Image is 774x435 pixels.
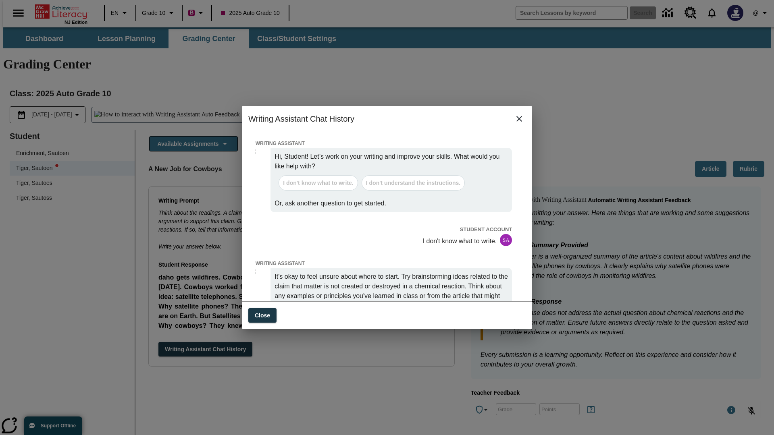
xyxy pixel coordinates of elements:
[3,48,118,70] p: The student's response does not demonstrate any strengths as it lacks relevant content.
[513,112,526,125] button: close
[275,199,508,208] p: Or, ask another question to get started.
[248,308,277,323] button: Close
[275,152,508,171] p: Hi, Student! Let’s work on your writing and improve your skills. What would you like help with?
[256,139,512,148] p: WRITING ASSISTANT
[250,148,273,159] img: Writing Assistant icon
[275,171,469,195] div: Default questions for Users
[3,6,118,163] body: Type your response here.
[3,6,118,28] p: Thank you for submitting your answer. Here are things that are working and some suggestions for i...
[256,225,512,234] p: STUDENT ACCOUNT
[423,236,497,246] p: I don't know what to write.
[256,259,512,268] p: WRITING ASSISTANT
[250,268,273,279] img: Writing Assistant icon
[500,234,512,246] div: SA
[3,35,118,42] p: None
[275,272,508,330] p: It's okay to feel unsure about where to start. Try brainstorming ideas related to the claim that ...
[242,106,532,132] h2: Writing Assistant Chat History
